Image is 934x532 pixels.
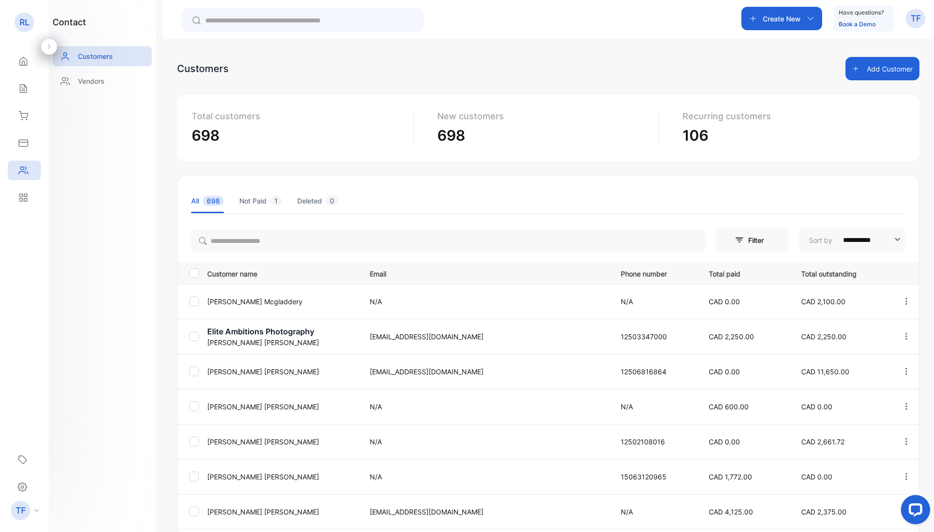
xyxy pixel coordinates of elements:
span: 1 [270,196,282,206]
iframe: LiveChat chat widget [893,491,934,532]
p: Total customers [192,110,406,123]
span: CAD 11,650.00 [801,367,849,376]
button: Sort by [798,228,905,252]
p: TF [911,12,921,25]
p: [EMAIL_ADDRESS][DOMAIN_NAME] [370,331,601,342]
p: Customer name [207,267,358,279]
span: CAD 0.00 [801,473,832,481]
p: 12503347000 [621,331,689,342]
p: 698 [192,125,406,147]
p: N/A [370,402,601,412]
p: [PERSON_NAME] [PERSON_NAME] [207,507,358,517]
span: CAD 0.00 [709,297,740,306]
a: Customers [53,46,152,66]
p: [PERSON_NAME] Mcgladdery [207,296,358,307]
p: 698 [437,125,651,147]
span: 698 [203,196,224,206]
button: Add Customer [845,57,919,80]
p: N/A [621,296,689,307]
span: CAD 600.00 [709,403,749,411]
p: N/A [370,437,601,447]
a: Vendors [53,71,152,91]
p: Phone number [621,267,689,279]
p: 15063120965 [621,472,689,482]
span: CAD 0.00 [801,403,832,411]
p: Total paid [709,267,781,279]
div: Customers [177,61,229,76]
span: CAD 2,375.00 [801,508,846,516]
p: 12502108016 [621,437,689,447]
li: All [191,188,224,213]
span: 0 [326,196,338,206]
p: N/A [370,296,601,307]
p: [PERSON_NAME] [PERSON_NAME] [207,472,358,482]
span: CAD 2,661.72 [801,438,844,446]
li: Not Paid [239,188,282,213]
span: CAD 0.00 [709,438,740,446]
p: Recurring customers [683,110,897,123]
span: CAD 2,250.00 [709,332,754,341]
p: 12506816864 [621,367,689,377]
p: Vendors [78,76,105,86]
p: RL [19,16,30,29]
p: N/A [621,507,689,517]
p: [PERSON_NAME] [PERSON_NAME] [207,437,358,447]
li: Deleted [297,188,338,213]
span: CAD 1,772.00 [709,473,752,481]
p: Email [370,267,601,279]
p: Create New [763,14,801,24]
p: 106 [683,125,897,147]
p: N/A [621,402,689,412]
button: Create New [741,7,822,30]
p: Sort by [809,235,832,245]
p: [PERSON_NAME] [PERSON_NAME] [207,402,358,412]
p: [EMAIL_ADDRESS][DOMAIN_NAME] [370,507,601,517]
p: [PERSON_NAME] [PERSON_NAME] [207,337,358,348]
p: Have questions? [839,8,884,18]
button: TF [906,7,925,30]
span: CAD 4,125.00 [709,508,753,516]
p: N/A [370,472,601,482]
p: Total outstanding [801,267,881,279]
span: CAD 2,100.00 [801,297,845,306]
p: New customers [437,110,651,123]
p: Customers [78,51,113,61]
p: TF [16,504,26,517]
span: CAD 0.00 [709,367,740,376]
h1: contact [53,16,86,29]
a: Book a Demo [839,20,876,28]
span: CAD 2,250.00 [801,332,846,341]
p: Elite Ambitions Photography [207,326,358,337]
p: [EMAIL_ADDRESS][DOMAIN_NAME] [370,367,601,377]
p: [PERSON_NAME] [PERSON_NAME] [207,367,358,377]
